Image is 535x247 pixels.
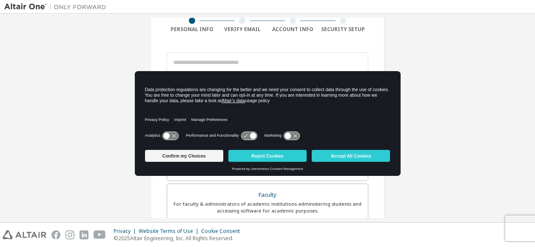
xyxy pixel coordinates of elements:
[4,3,111,11] img: Altair One
[318,26,369,33] div: Security Setup
[167,26,217,33] div: Personal Info
[51,230,60,239] img: facebook.svg
[114,228,139,235] div: Privacy
[267,26,318,33] div: Account Info
[94,230,106,239] img: youtube.svg
[172,189,363,201] div: Faculty
[65,230,74,239] img: instagram.svg
[172,201,363,214] div: For faculty & administrators of academic institutions administering students and accessing softwa...
[80,230,88,239] img: linkedin.svg
[217,26,268,33] div: Verify Email
[114,235,245,242] p: © 2025 Altair Engineering, Inc. All Rights Reserved.
[3,230,46,239] img: altair_logo.svg
[201,228,245,235] div: Cookie Consent
[139,228,201,235] div: Website Terms of Use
